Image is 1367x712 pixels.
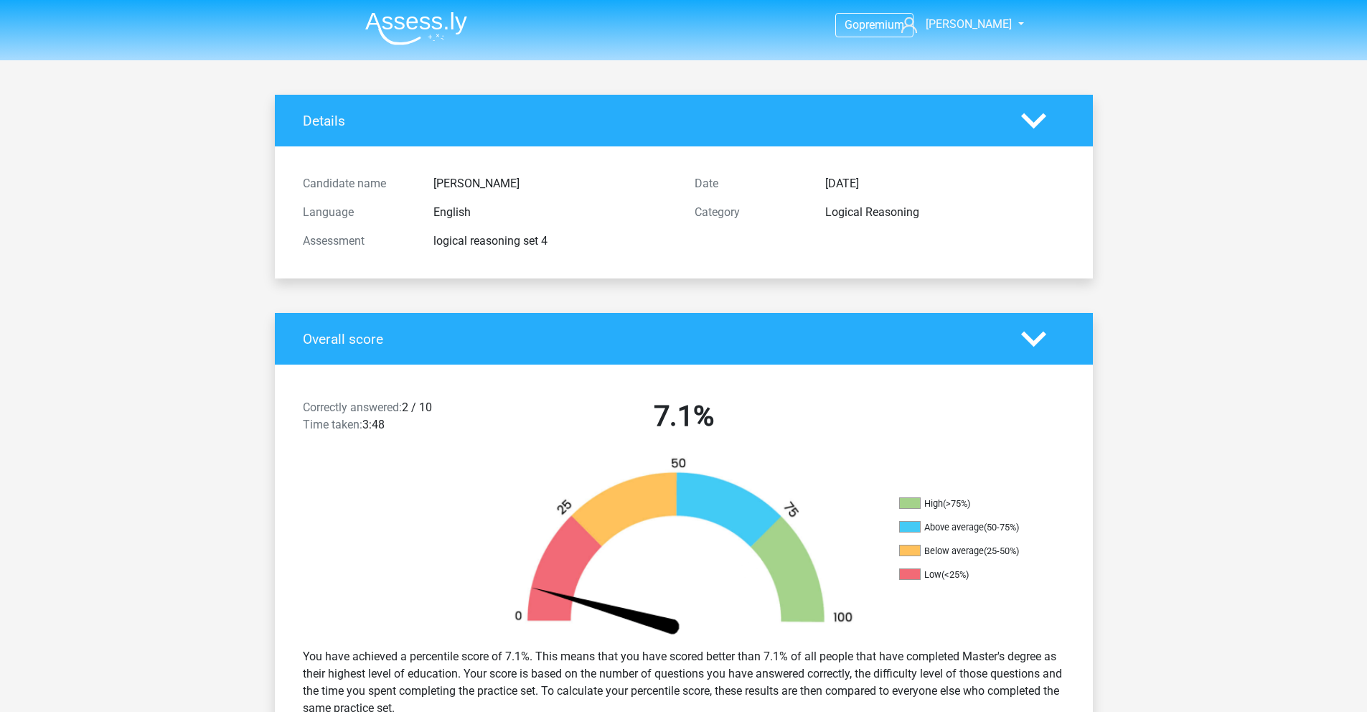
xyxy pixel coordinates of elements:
[303,113,1000,129] h4: Details
[984,522,1019,533] div: (50-75%)
[859,18,904,32] span: premium
[899,568,1043,581] li: Low
[845,18,859,32] span: Go
[814,175,1076,192] div: [DATE]
[836,15,913,34] a: Gopremium
[365,11,467,45] img: Assessly
[490,456,878,637] img: 7.1507af49f25e.png
[423,204,684,221] div: English
[899,497,1043,510] li: High
[423,175,684,192] div: [PERSON_NAME]
[943,498,970,509] div: (>75%)
[303,331,1000,347] h4: Overall score
[984,545,1019,556] div: (25-50%)
[303,418,362,431] span: Time taken:
[292,399,488,439] div: 2 / 10 3:48
[941,569,969,580] div: (<25%)
[684,175,814,192] div: Date
[423,233,684,250] div: logical reasoning set 4
[303,400,402,414] span: Correctly answered:
[814,204,1076,221] div: Logical Reasoning
[896,16,1013,33] a: [PERSON_NAME]
[899,545,1043,558] li: Below average
[499,399,869,434] h2: 7.1%
[292,233,423,250] div: Assessment
[926,17,1012,31] span: [PERSON_NAME]
[292,175,423,192] div: Candidate name
[899,521,1043,534] li: Above average
[684,204,814,221] div: Category
[292,204,423,221] div: Language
